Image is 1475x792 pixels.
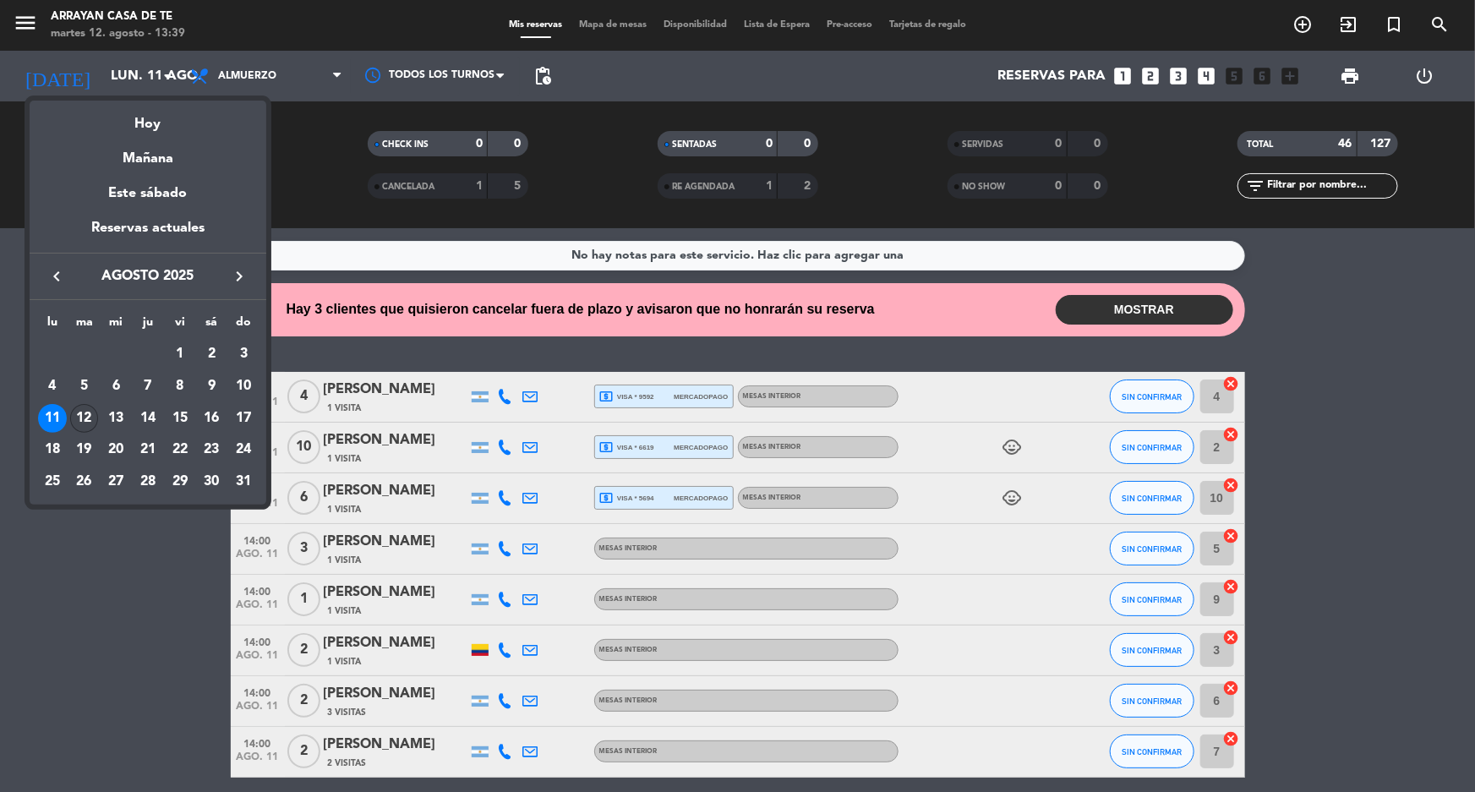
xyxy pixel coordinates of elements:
div: 15 [166,404,194,433]
td: 26 de agosto de 2025 [68,466,101,498]
div: 29 [166,467,194,496]
th: martes [68,313,101,339]
div: 9 [197,372,226,401]
td: 5 de agosto de 2025 [68,370,101,402]
i: keyboard_arrow_left [46,266,67,287]
th: lunes [36,313,68,339]
td: 9 de agosto de 2025 [196,370,228,402]
div: 26 [70,467,99,496]
div: 19 [70,435,99,464]
td: 17 de agosto de 2025 [227,402,259,434]
div: 31 [229,467,258,496]
td: 3 de agosto de 2025 [227,338,259,370]
div: 4 [38,372,67,401]
td: 27 de agosto de 2025 [100,466,132,498]
td: 30 de agosto de 2025 [196,466,228,498]
td: AGO. [36,338,164,370]
td: 21 de agosto de 2025 [132,434,164,467]
div: 14 [134,404,162,433]
td: 2 de agosto de 2025 [196,338,228,370]
div: 2 [197,340,226,369]
div: 7 [134,372,162,401]
td: 28 de agosto de 2025 [132,466,164,498]
div: 11 [38,404,67,433]
div: Este sábado [30,170,266,217]
td: 8 de agosto de 2025 [164,370,196,402]
td: 4 de agosto de 2025 [36,370,68,402]
div: 16 [197,404,226,433]
div: 23 [197,435,226,464]
td: 20 de agosto de 2025 [100,434,132,467]
div: 17 [229,404,258,433]
td: 25 de agosto de 2025 [36,466,68,498]
td: 18 de agosto de 2025 [36,434,68,467]
td: 13 de agosto de 2025 [100,402,132,434]
td: 10 de agosto de 2025 [227,370,259,402]
td: 22 de agosto de 2025 [164,434,196,467]
td: 29 de agosto de 2025 [164,466,196,498]
th: sábado [196,313,228,339]
div: 24 [229,435,258,464]
div: 18 [38,435,67,464]
div: 5 [70,372,99,401]
span: agosto 2025 [72,265,224,287]
td: 7 de agosto de 2025 [132,370,164,402]
td: 16 de agosto de 2025 [196,402,228,434]
td: 23 de agosto de 2025 [196,434,228,467]
div: 8 [166,372,194,401]
td: 15 de agosto de 2025 [164,402,196,434]
td: 24 de agosto de 2025 [227,434,259,467]
div: 13 [101,404,130,433]
div: 22 [166,435,194,464]
div: Mañana [30,135,266,170]
td: 14 de agosto de 2025 [132,402,164,434]
div: 27 [101,467,130,496]
div: 25 [38,467,67,496]
div: 3 [229,340,258,369]
div: 12 [70,404,99,433]
div: 28 [134,467,162,496]
div: 6 [101,372,130,401]
div: 1 [166,340,194,369]
div: Hoy [30,101,266,135]
td: 1 de agosto de 2025 [164,338,196,370]
i: keyboard_arrow_right [229,266,249,287]
div: 20 [101,435,130,464]
div: 10 [229,372,258,401]
th: viernes [164,313,196,339]
div: 30 [197,467,226,496]
th: miércoles [100,313,132,339]
td: 31 de agosto de 2025 [227,466,259,498]
td: 6 de agosto de 2025 [100,370,132,402]
th: domingo [227,313,259,339]
td: 11 de agosto de 2025 [36,402,68,434]
div: 21 [134,435,162,464]
div: Reservas actuales [30,217,266,252]
td: 19 de agosto de 2025 [68,434,101,467]
th: jueves [132,313,164,339]
td: 12 de agosto de 2025 [68,402,101,434]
